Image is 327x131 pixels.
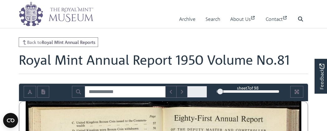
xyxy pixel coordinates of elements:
button: Next Match [176,86,187,98]
a: About Us [230,10,256,28]
h1: Royal Mint Annual Report 1950 Volume No.81 [19,52,308,74]
a: Search [206,10,220,28]
button: Open transcription window [37,86,49,98]
a: Back toRoyal Mint Annual Reports [19,37,98,47]
button: Toggle text selection (Alt+T) [24,86,36,98]
span: 7 [247,85,249,91]
img: logo_wide.png [19,2,93,26]
span: Feedback [318,64,325,90]
input: Search for [85,86,166,98]
strong: Royal Mint Annual Reports [42,39,95,45]
button: Previous Match [165,86,177,98]
button: Full screen mode [290,86,303,98]
div: sheet of 98 [216,85,279,91]
button: Search [72,86,85,98]
button: Open CMP widget [3,113,18,128]
a: Archive [179,10,196,28]
a: Would you like to provide feedback? [315,59,327,94]
a: Contact [266,10,288,28]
